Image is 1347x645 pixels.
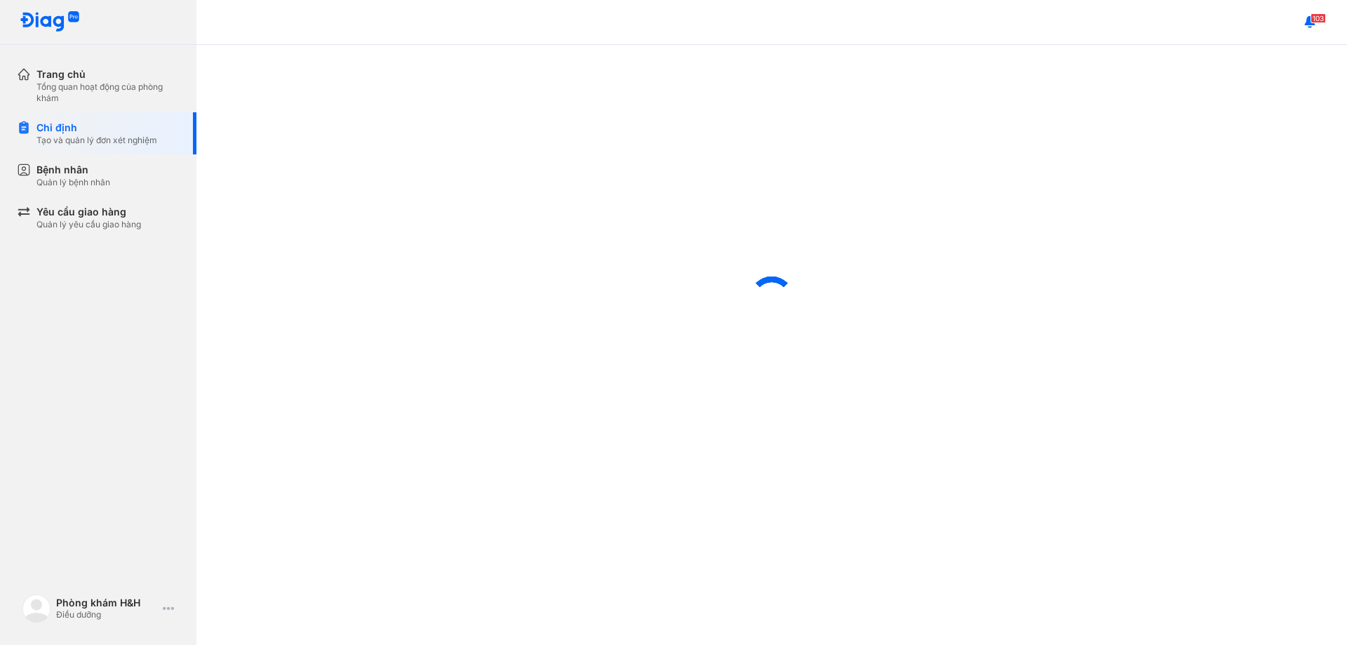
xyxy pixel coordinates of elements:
div: Tạo và quản lý đơn xét nghiệm [36,135,157,146]
img: logo [20,11,80,33]
div: Chỉ định [36,121,157,135]
div: Yêu cầu giao hàng [36,205,141,219]
div: Quản lý yêu cầu giao hàng [36,219,141,230]
div: Trang chủ [36,67,180,81]
div: Điều dưỡng [56,609,157,620]
span: 103 [1311,13,1326,23]
img: logo [22,594,51,623]
div: Bệnh nhân [36,163,110,177]
div: Tổng quan hoạt động của phòng khám [36,81,180,104]
div: Quản lý bệnh nhân [36,177,110,188]
div: Phòng khám H&H [56,597,157,609]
